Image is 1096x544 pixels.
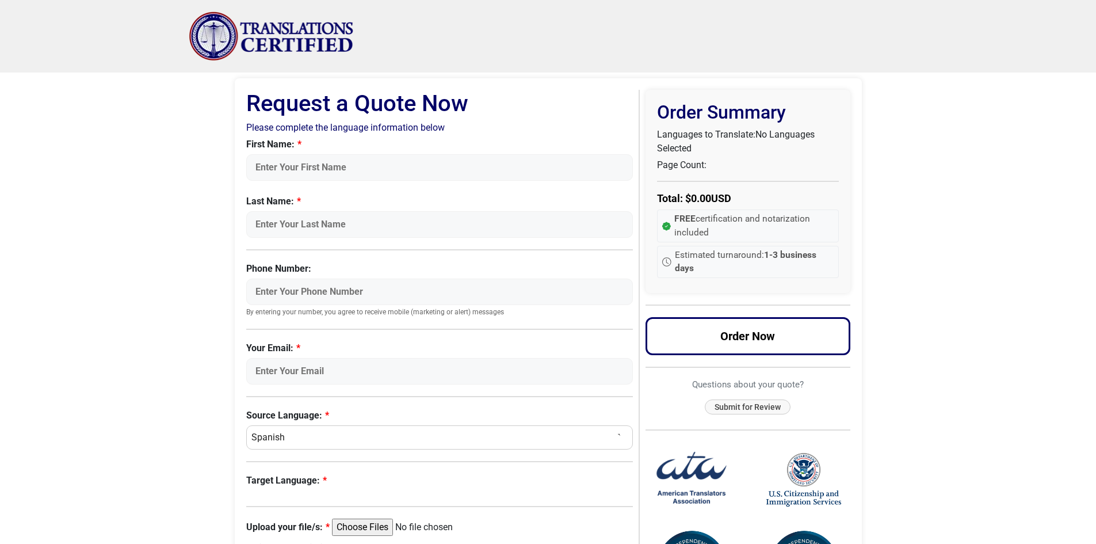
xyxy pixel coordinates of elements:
[246,341,633,355] label: Your Email:
[246,520,330,534] label: Upload your file/s:
[657,128,839,155] p: Languages to Translate:
[654,442,729,517] img: American Translators Association Logo
[674,212,834,239] span: certification and notarization included
[646,379,850,390] h6: Questions about your quote?
[246,211,633,238] input: Enter Your Last Name
[674,214,696,224] strong: FREE
[246,195,633,208] label: Last Name:
[705,400,791,415] button: Submit for Review
[646,90,850,293] div: Order Summary
[246,358,633,385] input: Enter Your Email
[189,12,354,61] img: Translations Certified
[246,154,633,181] input: Enter Your First Name
[246,138,633,151] label: First Name:
[657,101,839,123] h2: Order Summary
[657,191,839,206] p: Total: $ USD
[246,474,633,488] label: Target Language:
[246,90,633,117] h1: Request a Quote Now
[657,158,839,172] p: Page Count:
[246,262,633,276] label: Phone Number:
[675,249,834,276] span: Estimated turnaround:
[766,452,841,508] img: United States Citizenship and Immigration Services Logo
[246,308,633,317] small: By entering your number, you agree to receive mobile (marketing or alert) messages
[691,192,711,204] span: 0.00
[246,279,633,305] input: Enter Your Phone Number
[246,409,633,423] label: Source Language:
[646,317,850,355] button: Order Now
[246,122,633,133] h2: Please complete the language information below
